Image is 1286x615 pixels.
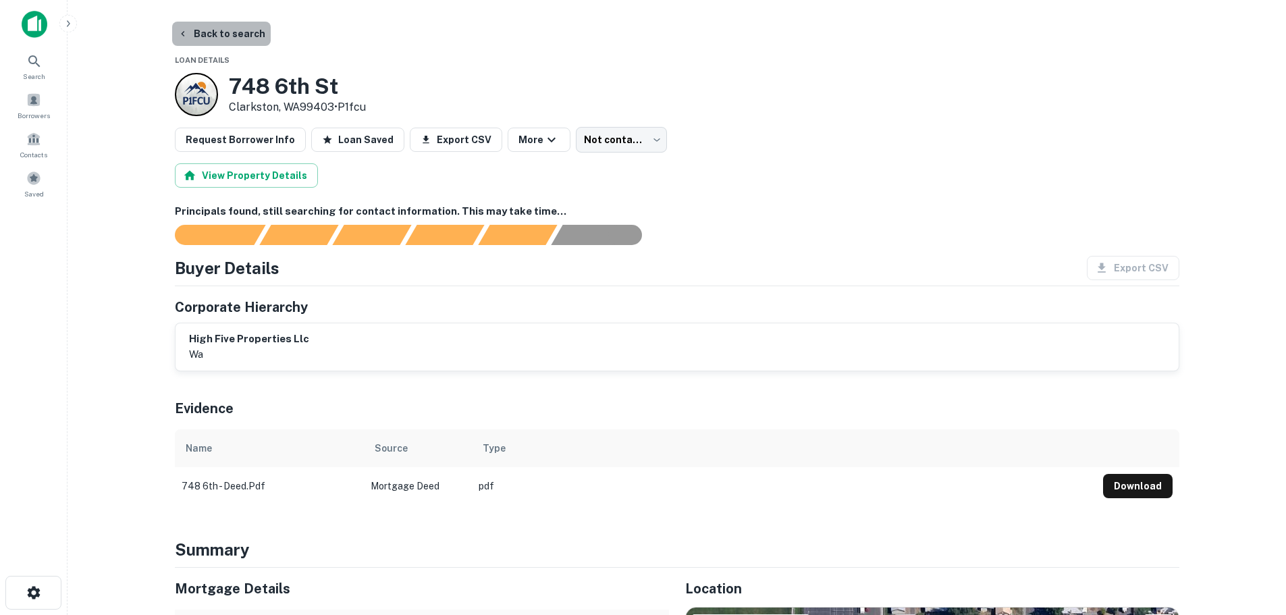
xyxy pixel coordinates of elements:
[175,204,1179,219] h6: Principals found, still searching for contact information. This may take time...
[259,225,338,245] div: Your request is received and processing...
[410,128,502,152] button: Export CSV
[22,11,47,38] img: capitalize-icon.png
[175,256,279,280] h4: Buyer Details
[175,537,1179,562] h4: Summary
[364,429,472,467] th: Source
[189,346,309,363] p: wa
[332,225,411,245] div: Documents found, AI parsing details...
[229,74,366,99] h3: 748 6th St
[159,225,260,245] div: Sending borrower request to AI...
[229,99,366,115] p: Clarkston, WA99403 •
[172,22,271,46] button: Back to search
[576,127,667,153] div: Not contacted
[175,429,364,467] th: Name
[1218,507,1286,572] iframe: Chat Widget
[175,579,669,599] h5: Mortgage Details
[478,225,557,245] div: Principals found, still searching for contact information. This may take time...
[189,331,309,347] h6: high five properties llc
[186,440,212,456] div: Name
[20,149,47,160] span: Contacts
[4,48,63,84] a: Search
[405,225,484,245] div: Principals found, AI now looking for contact information...
[175,163,318,188] button: View Property Details
[24,188,44,199] span: Saved
[483,440,506,456] div: Type
[311,128,404,152] button: Loan Saved
[375,440,408,456] div: Source
[338,101,366,113] a: P1fcu
[508,128,570,152] button: More
[552,225,658,245] div: AI fulfillment process complete.
[4,87,63,124] a: Borrowers
[175,467,364,505] td: 748 6th - deed.pdf
[175,398,234,419] h5: Evidence
[18,110,50,121] span: Borrowers
[685,579,1179,599] h5: Location
[175,429,1179,505] div: scrollable content
[4,165,63,202] a: Saved
[472,429,1096,467] th: Type
[23,71,45,82] span: Search
[472,467,1096,505] td: pdf
[1103,474,1173,498] button: Download
[4,126,63,163] a: Contacts
[175,56,230,64] span: Loan Details
[175,128,306,152] button: Request Borrower Info
[175,297,308,317] h5: Corporate Hierarchy
[364,467,472,505] td: Mortgage Deed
